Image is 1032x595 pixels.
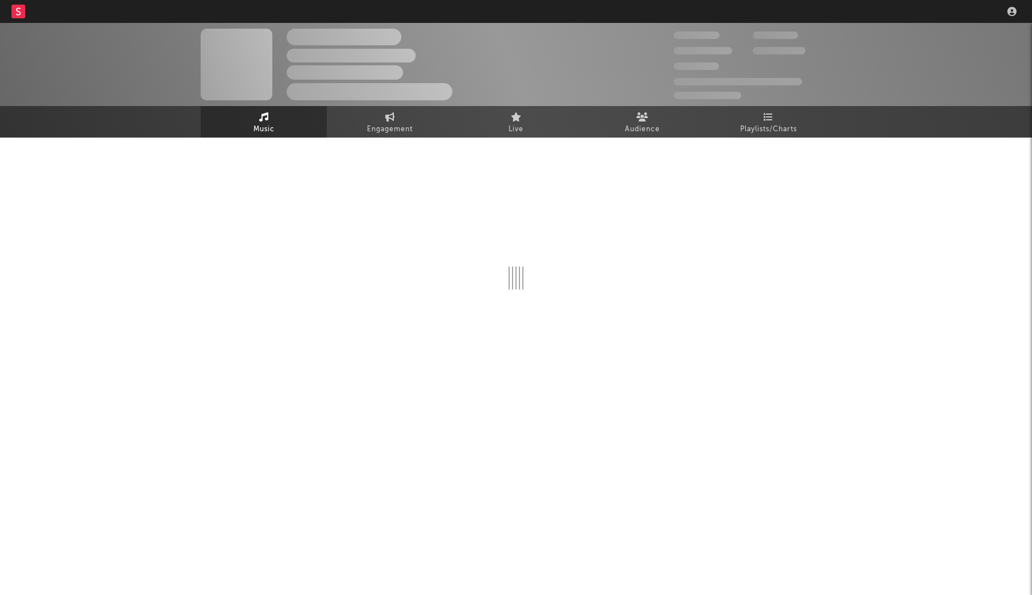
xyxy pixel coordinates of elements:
span: 50,000,000 Monthly Listeners [674,78,802,85]
a: Playlists/Charts [705,106,831,138]
span: Music [253,123,275,136]
span: 1,000,000 [753,47,806,54]
span: Playlists/Charts [740,123,797,136]
span: Engagement [367,123,413,136]
span: Audience [625,123,660,136]
a: Live [453,106,579,138]
span: 100,000 [753,32,798,39]
span: 100,000 [674,62,719,70]
a: Music [201,106,327,138]
a: Audience [579,106,705,138]
span: Live [509,123,523,136]
span: 50,000,000 [674,47,732,54]
a: Engagement [327,106,453,138]
span: 300,000 [674,32,720,39]
span: Jump Score: 85.0 [674,92,741,99]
